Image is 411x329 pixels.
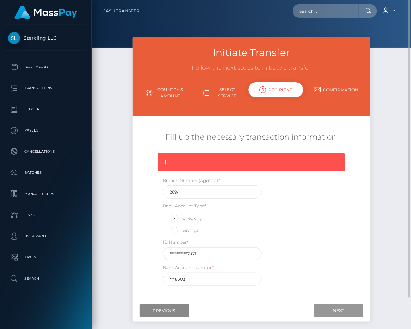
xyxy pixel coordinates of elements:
a: Taxes [5,249,86,266]
p: Payees [8,125,84,136]
p: Search [8,273,84,284]
a: Manage Users [5,185,86,203]
div: Recipient [248,82,303,97]
label: Bank Account Number [163,264,214,271]
a: Batches [5,164,86,182]
label: Savings [170,226,198,235]
a: Cancellations [5,143,86,160]
h3: Initiate Transfer [138,46,365,60]
a: Transactions [5,79,86,97]
a: Select Service [195,84,251,102]
input: Search... [293,4,359,18]
input: Previous [140,304,189,317]
input: CPF [163,247,262,260]
a: Country & Amount [138,84,195,102]
p: Ledger [8,104,84,115]
span: { [165,159,166,165]
label: Checking [170,214,202,223]
label: ID Number [163,239,189,245]
a: User Profile [5,227,86,245]
label: Bank Account Type [163,203,206,209]
a: Search [5,270,86,287]
p: Manage Users [8,189,84,199]
p: User Profile [8,231,84,242]
input: 4 digits [163,185,262,199]
p: Links [8,210,84,220]
a: Links [5,206,86,224]
h3: Follow the next steps to initiate a transfer [138,64,365,72]
a: Dashboard [5,58,86,76]
a: Payees [5,122,86,139]
input: Next [314,304,363,317]
input: Account number [163,273,262,286]
a: Confirmation [308,84,365,96]
label: Branch Number (Agência) [163,177,220,184]
p: Batches [8,167,84,178]
p: Dashboard [8,62,84,72]
h5: Fill up the necessary transaction information [138,132,365,143]
img: Starcling LLC [8,32,20,44]
p: Taxes [8,252,84,263]
img: MassPay Logo [14,6,77,19]
a: Ledger [5,100,86,118]
p: Cancellations [8,146,84,157]
span: Starcling LLC [5,35,86,41]
a: Cash Transfer [103,4,140,18]
p: Transactions [8,83,84,93]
